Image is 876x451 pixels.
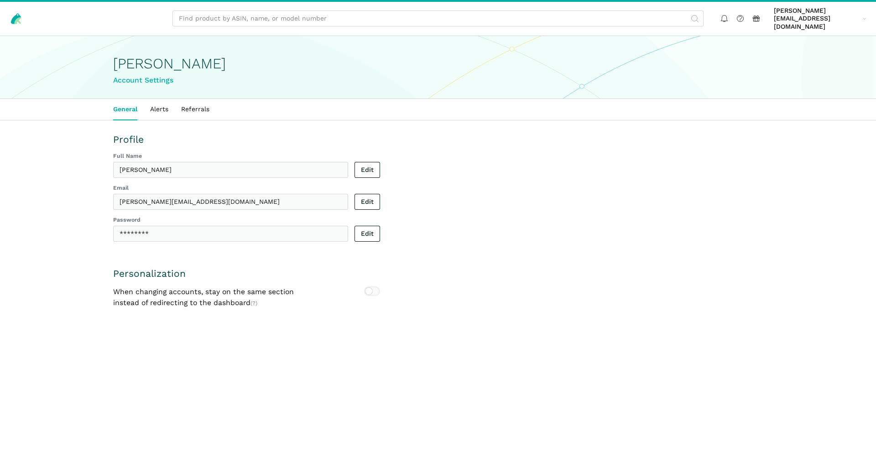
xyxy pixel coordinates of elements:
div: Account Settings [113,75,763,86]
span: [PERSON_NAME][EMAIL_ADDRESS][DOMAIN_NAME] [774,7,860,31]
a: [PERSON_NAME][EMAIL_ADDRESS][DOMAIN_NAME] [771,5,870,32]
input: Find product by ASIN, name, or model number [172,10,704,26]
a: General [107,99,144,120]
a: Referrals [175,99,216,120]
div: When changing accounts, stay on the same section instead of redirecting to the dashboard [113,286,294,309]
h3: Profile [113,133,763,146]
h1: [PERSON_NAME] [113,56,763,72]
label: Full Name [113,152,348,161]
a: Alerts [144,99,175,120]
label: Email [113,184,348,192]
span: (?) [250,300,257,306]
h3: Personalization [113,267,763,280]
label: Password [113,216,348,224]
a: Edit [355,226,380,242]
a: Edit [355,162,380,178]
a: Edit [355,194,380,210]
